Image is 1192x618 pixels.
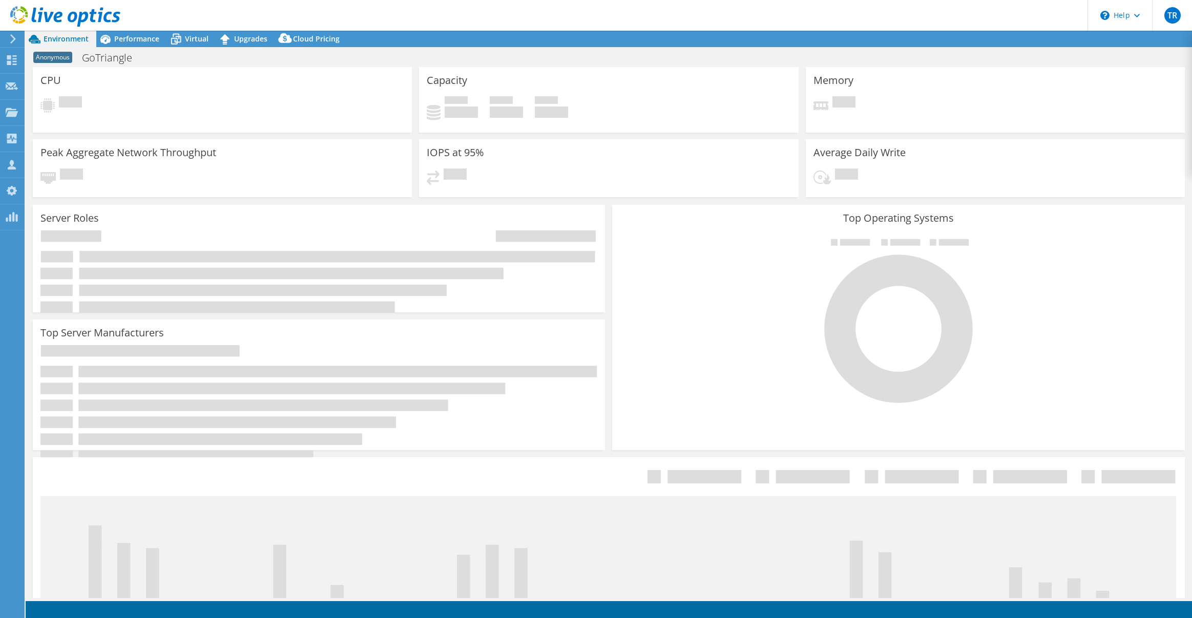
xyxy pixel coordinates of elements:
[40,212,99,224] h3: Server Roles
[813,75,853,86] h3: Memory
[234,34,267,44] span: Upgrades
[40,327,164,338] h3: Top Server Manufacturers
[445,96,468,106] span: Used
[1100,11,1110,20] svg: \n
[293,34,340,44] span: Cloud Pricing
[620,212,1177,224] h3: Top Operating Systems
[40,75,61,86] h3: CPU
[33,52,72,63] span: Anonymous
[535,106,568,118] h4: 0 GiB
[77,52,148,63] h1: GoTriangle
[444,168,467,182] span: Pending
[44,34,89,44] span: Environment
[813,147,906,158] h3: Average Daily Write
[59,96,82,110] span: Pending
[427,147,484,158] h3: IOPS at 95%
[185,34,208,44] span: Virtual
[490,96,513,106] span: Free
[40,147,216,158] h3: Peak Aggregate Network Throughput
[445,106,478,118] h4: 0 GiB
[490,106,523,118] h4: 0 GiB
[1164,7,1181,24] span: TR
[832,96,855,110] span: Pending
[427,75,467,86] h3: Capacity
[114,34,159,44] span: Performance
[60,168,83,182] span: Pending
[835,168,858,182] span: Pending
[535,96,558,106] span: Total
